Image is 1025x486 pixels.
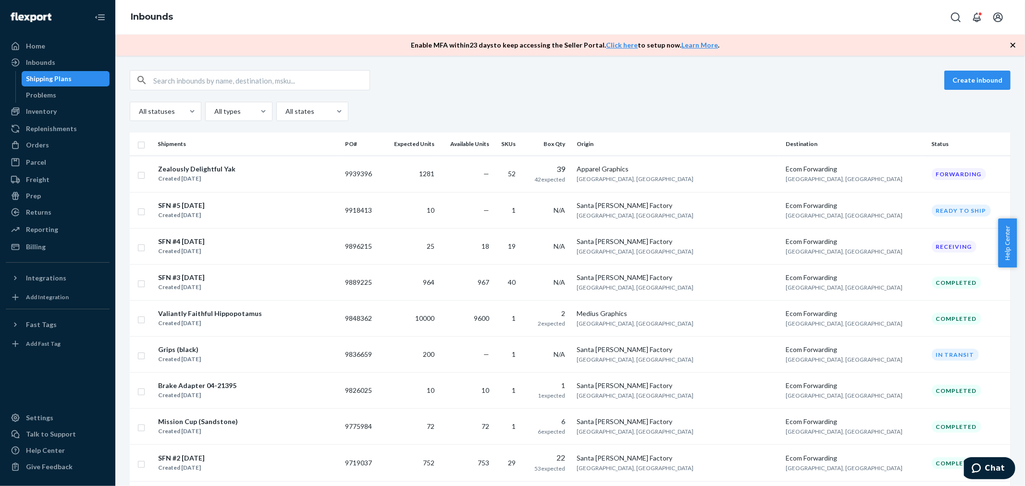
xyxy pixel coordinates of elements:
[26,446,65,455] div: Help Center
[6,239,110,255] a: Billing
[26,429,76,439] div: Talk to Support
[786,237,924,246] div: Ecom Forwarding
[482,386,489,394] span: 10
[26,462,73,472] div: Give Feedback
[478,278,489,286] span: 967
[946,8,965,27] button: Open Search Box
[6,336,110,352] a: Add Fast Tag
[967,8,987,27] button: Open notifications
[786,453,924,463] div: Ecom Forwarding
[26,41,45,51] div: Home
[932,385,981,397] div: Completed
[786,356,902,363] span: [GEOGRAPHIC_DATA], [GEOGRAPHIC_DATA]
[382,133,438,156] th: Expected Units
[577,320,693,327] span: [GEOGRAPHIC_DATA], [GEOGRAPHIC_DATA]
[786,392,902,399] span: [GEOGRAPHIC_DATA], [GEOGRAPHIC_DATA]
[419,170,434,178] span: 1281
[554,278,565,286] span: N/A
[6,270,110,286] button: Integrations
[6,55,110,70] a: Inbounds
[998,219,1017,267] span: Help Center
[577,201,778,210] div: Santa [PERSON_NAME] Factory
[786,309,924,318] div: Ecom Forwarding
[131,12,173,22] a: Inbounds
[341,133,382,156] th: PO#
[577,392,693,399] span: [GEOGRAPHIC_DATA], [GEOGRAPHIC_DATA]
[6,426,110,442] button: Talk to Support
[508,170,516,178] span: 52
[158,210,205,220] div: Created [DATE]
[932,313,981,325] div: Completed
[22,87,110,103] a: Problems
[554,242,565,250] span: N/A
[577,417,778,426] div: Santa [PERSON_NAME] Factory
[158,390,236,400] div: Created [DATE]
[523,133,573,156] th: Box Qty
[341,373,382,409] td: 9826025
[577,453,778,463] div: Santa [PERSON_NAME] Factory
[512,386,516,394] span: 1
[6,317,110,332] button: Fast Tags
[26,293,69,301] div: Add Integration
[438,133,493,156] th: Available Units
[988,8,1008,27] button: Open account menu
[158,273,205,282] div: SFN #3 [DATE]
[341,156,382,193] td: 9939396
[786,164,924,174] div: Ecom Forwarding
[26,320,57,329] div: Fast Tags
[341,229,382,265] td: 9896215
[341,265,382,301] td: 9889225
[158,164,235,174] div: Zealously Delightful Yak
[538,392,565,399] span: 1 expected
[284,107,285,116] input: All states
[538,428,565,435] span: 6 expected
[928,133,1011,156] th: Status
[423,278,434,286] span: 964
[786,320,902,327] span: [GEOGRAPHIC_DATA], [GEOGRAPHIC_DATA]
[6,459,110,474] button: Give Feedback
[427,242,434,250] span: 25
[964,457,1015,481] iframe: Opens a widget where you can chat to one of our agents
[158,417,238,426] div: Mission Cup (Sandstone)
[423,350,434,358] span: 200
[786,212,902,219] span: [GEOGRAPHIC_DATA], [GEOGRAPHIC_DATA]
[482,242,489,250] span: 18
[22,71,110,86] a: Shipping Plans
[577,175,693,182] span: [GEOGRAPHIC_DATA], [GEOGRAPHIC_DATA]
[482,422,489,430] span: 72
[6,290,110,305] a: Add Integration
[6,443,110,458] a: Help Center
[577,309,778,318] div: Medius Graphics
[577,464,693,472] span: [GEOGRAPHIC_DATA], [GEOGRAPHIC_DATA]
[478,459,489,467] span: 753
[577,212,693,219] span: [GEOGRAPHIC_DATA], [GEOGRAPHIC_DATA]
[508,278,516,286] span: 40
[483,206,489,214] span: —
[26,140,49,150] div: Orders
[6,222,110,237] a: Reporting
[158,201,205,210] div: SFN #5 [DATE]
[411,40,720,50] p: Enable MFA within 23 days to keep accessing the Seller Portal. to setup now. .
[6,205,110,220] a: Returns
[682,41,718,49] a: Learn More
[512,422,516,430] span: 1
[26,191,41,201] div: Prep
[158,381,236,390] div: Brake Adapter 04-21395
[11,12,51,22] img: Flexport logo
[26,273,66,283] div: Integrations
[512,350,516,358] span: 1
[26,207,51,217] div: Returns
[577,345,778,354] div: Santa [PERSON_NAME] Factory
[158,282,205,292] div: Created [DATE]
[427,206,434,214] span: 10
[6,188,110,204] a: Prep
[493,133,523,156] th: SKUs
[483,350,489,358] span: —
[158,463,205,473] div: Created [DATE]
[341,193,382,229] td: 9918413
[577,356,693,363] span: [GEOGRAPHIC_DATA], [GEOGRAPHIC_DATA]
[26,90,57,100] div: Problems
[26,340,61,348] div: Add Fast Tag
[554,206,565,214] span: N/A
[341,445,382,482] td: 9719037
